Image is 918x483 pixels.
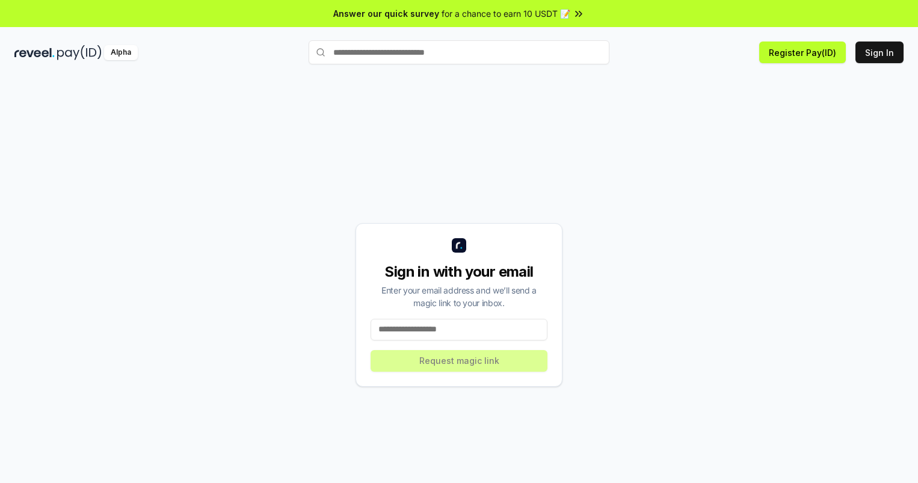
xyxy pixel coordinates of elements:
div: Enter your email address and we’ll send a magic link to your inbox. [371,284,547,309]
button: Register Pay(ID) [759,42,846,63]
img: pay_id [57,45,102,60]
span: Answer our quick survey [333,7,439,20]
span: for a chance to earn 10 USDT 📝 [442,7,570,20]
div: Sign in with your email [371,262,547,281]
img: logo_small [452,238,466,253]
div: Alpha [104,45,138,60]
img: reveel_dark [14,45,55,60]
button: Sign In [855,42,904,63]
